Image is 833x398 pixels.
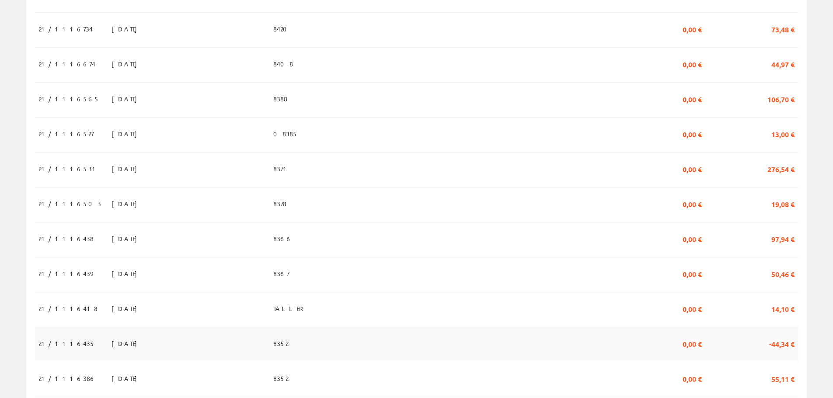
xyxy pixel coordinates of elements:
span: [DATE] [112,231,142,246]
span: 8371 [273,161,290,176]
span: [DATE] [112,21,142,36]
span: [DATE] [112,301,142,316]
span: 50,46 € [771,266,795,281]
span: 21/1116418 [38,301,98,316]
span: 21/1116527 [38,126,94,141]
span: 21/1116386 [38,371,96,386]
span: 0,00 € [683,231,702,246]
span: 0,00 € [683,161,702,176]
span: 08385 [273,126,298,141]
span: 21/1116674 [38,56,95,71]
span: 0,00 € [683,301,702,316]
span: 276,54 € [767,161,795,176]
span: 97,94 € [771,231,795,246]
span: 8388 [273,91,287,106]
span: 0,00 € [683,126,702,141]
span: 19,08 € [771,196,795,211]
span: 0,00 € [683,266,702,281]
span: 21/1116531 [38,161,99,176]
span: [DATE] [112,266,142,281]
span: 0,00 € [683,336,702,351]
span: [DATE] [112,161,142,176]
span: -44,34 € [769,336,795,351]
span: 21/1116438 [38,231,94,246]
span: 21/1116439 [38,266,93,281]
span: 8367 [273,266,289,281]
span: 8420 [273,21,292,36]
span: 21/1116503 [38,196,101,211]
span: 13,00 € [771,126,795,141]
span: 8366 [273,231,293,246]
span: 0,00 € [683,196,702,211]
span: [DATE] [112,196,142,211]
span: [DATE] [112,91,142,106]
span: 73,48 € [771,21,795,36]
span: [DATE] [112,56,142,71]
span: 0,00 € [683,91,702,106]
span: 44,97 € [771,56,795,71]
span: 8352 [273,371,288,386]
span: 21/1116435 [38,336,95,351]
span: 8378 [273,196,286,211]
span: [DATE] [112,126,142,141]
span: [DATE] [112,371,142,386]
span: 0,00 € [683,56,702,71]
span: 0,00 € [683,371,702,386]
span: [DATE] [112,336,142,351]
span: 55,11 € [771,371,795,386]
span: 8352 [273,336,288,351]
span: 21/1116734 [38,21,93,36]
span: 21/1116565 [38,91,100,106]
span: 0,00 € [683,21,702,36]
span: 14,10 € [771,301,795,316]
span: 106,70 € [767,91,795,106]
span: 8408 [273,56,293,71]
span: TALLER [273,301,307,316]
